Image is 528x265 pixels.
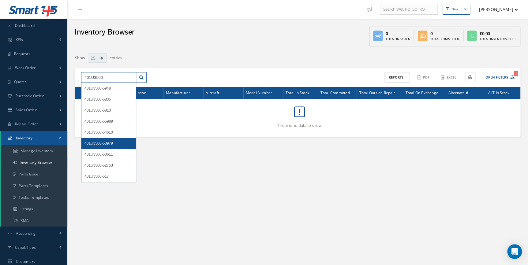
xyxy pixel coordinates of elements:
span: Sales Order [16,107,37,112]
a: Tasks Templates [1,192,67,203]
button: REPORTS [384,72,410,83]
button: Open Filters1 [480,72,515,83]
span: Dashboard [15,23,35,28]
button: New [443,4,470,15]
span: 401U3500-5948 [84,86,111,90]
span: Model Number [246,90,272,95]
div: 0 [386,30,410,37]
a: Manage Inventory [1,145,67,157]
button: Excel [438,72,460,83]
input: Search by Part # [81,72,136,83]
span: ALT In Stock [488,90,509,95]
div: £0.00 [480,30,516,37]
h2: Inventory Browser [75,28,135,37]
span: Customers [16,259,36,264]
span: Quotes [14,79,27,84]
span: Total Outside Repair [359,90,395,95]
div: Total Committed [430,37,459,41]
div: 0 [430,30,459,37]
label: Show [75,53,85,61]
span: Repair Order [15,121,38,127]
span: Total On Exchange [405,90,438,95]
span: Aircraft [206,90,219,95]
span: 401U3500-55989 [84,119,113,123]
span: Accounting [16,231,36,236]
span: 1 [514,71,518,76]
span: Purchase Order [16,93,44,98]
span: 401U3500-53979 [84,141,113,145]
div: New [451,7,459,12]
a: Parts Issue [1,168,67,180]
a: RMA [1,215,67,226]
span: Requests [14,51,30,56]
label: entries [110,53,122,61]
a: Inventory [1,131,67,145]
span: 401U3500-52753 [84,163,113,167]
span: Total In Stock [286,90,309,95]
span: 401U3500-517 [84,174,109,179]
button: [PERSON_NAME] [473,3,518,15]
span: 401U3500-5835 [84,97,111,101]
button: PDF [414,72,433,83]
div: Total Inventory Cost [480,37,516,41]
span: 401U3500-5813 [84,108,111,112]
span: 401U3500-53611 [84,152,113,156]
span: 401U3500-54610 [84,130,113,134]
div: Open Intercom Messenger [507,244,522,259]
span: Capabilities [15,245,36,250]
span: Manufacturer [166,90,190,95]
div: Total In Stock [386,37,410,41]
input: Search WO, PO, SO, RO [380,4,438,15]
span: Total Committed [320,90,350,95]
span: Work Order [15,65,36,70]
a: Inventory Browser [1,157,67,168]
span: Inventory [16,135,33,141]
span: Alternate # [448,90,468,95]
a: Listings [1,203,67,215]
span: KPIs [16,37,23,42]
div: There is no data to show [81,102,518,128]
a: Parts Templates [1,180,67,192]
